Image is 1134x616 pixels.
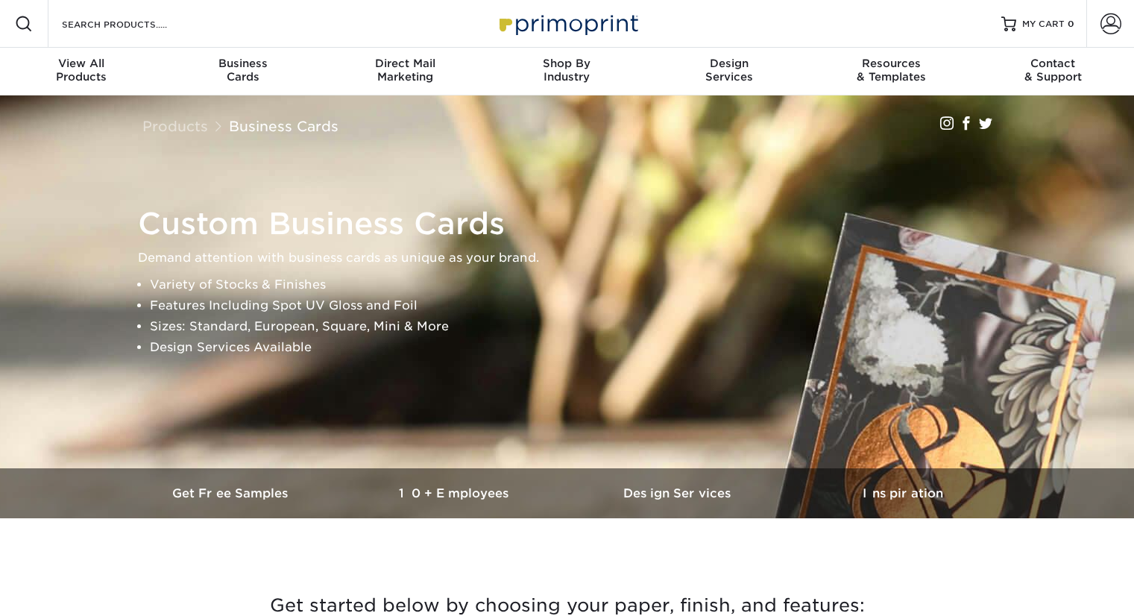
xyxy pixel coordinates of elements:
[810,57,971,70] span: Resources
[486,57,648,70] span: Shop By
[972,57,1134,70] span: Contact
[972,48,1134,95] a: Contact& Support
[567,486,791,500] h3: Design Services
[567,468,791,518] a: Design Services
[324,57,486,84] div: Marketing
[229,118,338,134] a: Business Cards
[120,486,344,500] h3: Get Free Samples
[138,206,1010,242] h1: Custom Business Cards
[60,15,206,33] input: SEARCH PRODUCTS.....
[324,48,486,95] a: Direct MailMarketing
[344,468,567,518] a: 10+ Employees
[493,7,642,40] img: Primoprint
[150,295,1010,316] li: Features Including Spot UV Gloss and Foil
[150,337,1010,358] li: Design Services Available
[972,57,1134,84] div: & Support
[648,48,810,95] a: DesignServices
[150,316,1010,337] li: Sizes: Standard, European, Square, Mini & More
[162,57,324,84] div: Cards
[162,48,324,95] a: BusinessCards
[1022,18,1065,31] span: MY CART
[648,57,810,70] span: Design
[120,468,344,518] a: Get Free Samples
[162,57,324,70] span: Business
[150,274,1010,295] li: Variety of Stocks & Finishes
[344,486,567,500] h3: 10+ Employees
[138,248,1010,268] p: Demand attention with business cards as unique as your brand.
[648,57,810,84] div: Services
[486,48,648,95] a: Shop ByIndustry
[486,57,648,84] div: Industry
[810,57,971,84] div: & Templates
[324,57,486,70] span: Direct Mail
[810,48,971,95] a: Resources& Templates
[142,118,208,134] a: Products
[791,468,1015,518] a: Inspiration
[791,486,1015,500] h3: Inspiration
[1068,19,1074,29] span: 0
